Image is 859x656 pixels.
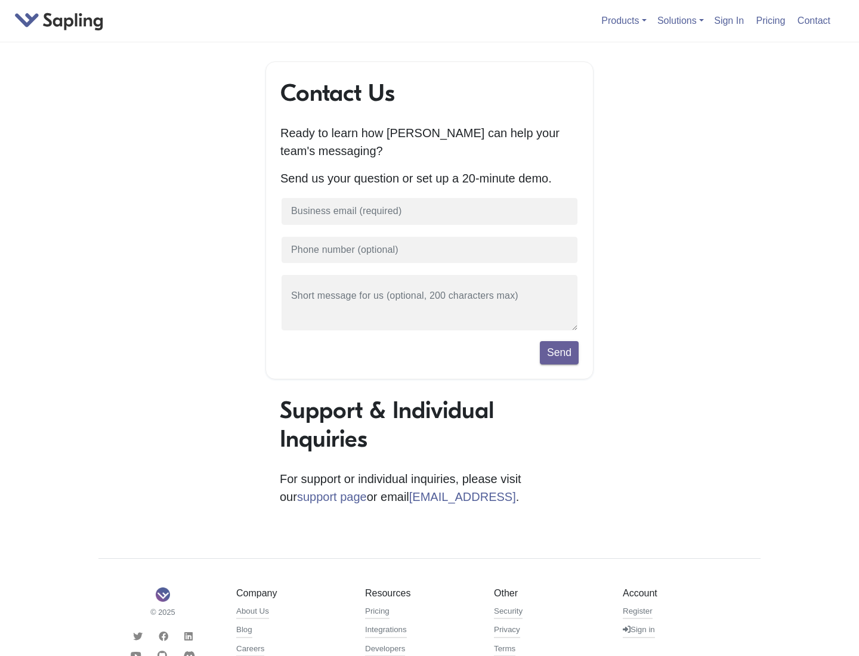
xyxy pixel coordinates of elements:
[236,605,269,620] a: About Us
[107,607,218,618] small: © 2025
[409,490,516,503] a: [EMAIL_ADDRESS]
[159,632,168,641] i: Facebook
[280,470,579,506] p: For support or individual inquiries, please visit our or email .
[236,587,347,599] h5: Company
[297,490,367,503] a: support page
[280,79,579,107] h1: Contact Us
[494,587,605,599] h5: Other
[623,587,734,599] h5: Account
[280,236,579,265] input: Phone number (optional)
[280,197,579,226] input: Business email (required)
[752,11,790,30] a: Pricing
[623,624,655,638] a: Sign in
[709,11,749,30] a: Sign In
[156,587,170,602] img: Sapling Logo
[540,341,579,364] button: Send
[184,632,193,641] i: LinkedIn
[494,624,520,638] a: Privacy
[657,16,704,26] a: Solutions
[280,396,579,453] h1: Support & Individual Inquiries
[365,624,407,638] a: Integrations
[365,605,390,620] a: Pricing
[793,11,835,30] a: Contact
[280,124,579,160] p: Ready to learn how [PERSON_NAME] can help your team's messaging?
[494,605,523,620] a: Security
[623,605,653,620] a: Register
[365,587,476,599] h5: Resources
[236,624,252,638] a: Blog
[133,632,143,641] i: Twitter
[601,16,646,26] a: Products
[280,169,579,187] p: Send us your question or set up a 20-minute demo.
